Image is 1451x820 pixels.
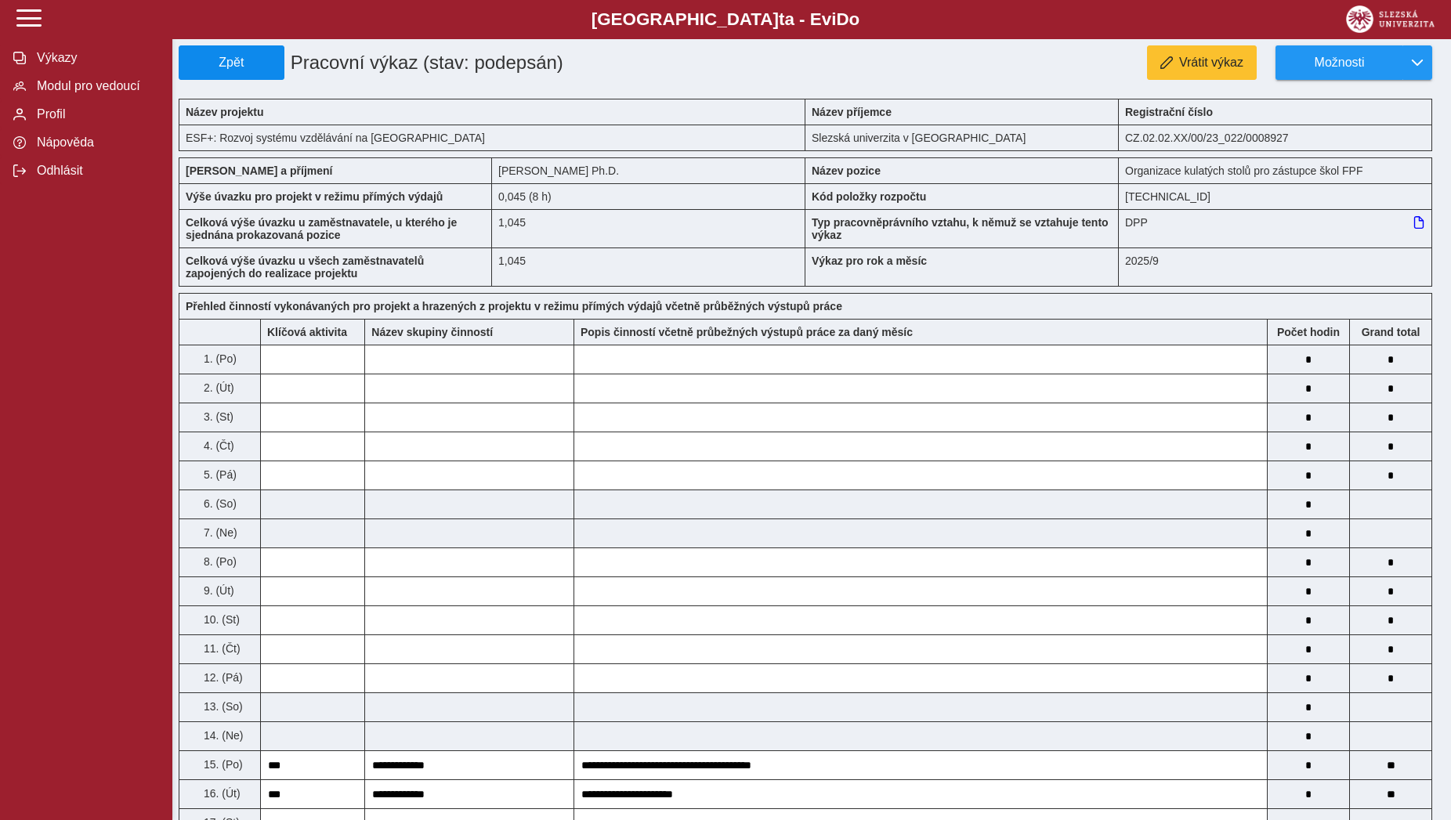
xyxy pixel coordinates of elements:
[1179,56,1243,70] span: Vrátit výkaz
[201,700,243,713] span: 13. (So)
[201,671,243,684] span: 12. (Pá)
[779,9,784,29] span: t
[805,125,1119,151] div: Slezská univerzita v [GEOGRAPHIC_DATA]
[1119,157,1432,183] div: Organizace kulatých stolů pro zástupce škol FPF
[201,526,237,539] span: 7. (Ne)
[836,9,849,29] span: D
[492,209,805,247] div: 1,045
[201,613,240,626] span: 10. (St)
[201,497,237,510] span: 6. (So)
[47,9,1404,30] b: [GEOGRAPHIC_DATA] a - Evi
[32,79,159,93] span: Modul pro vedoucí
[812,255,927,267] b: Výkaz pro rok a měsíc
[186,216,457,241] b: Celková výše úvazku u zaměstnavatele, u kterého je sjednána prokazovaná pozice
[201,439,234,452] span: 4. (Čt)
[1276,45,1402,80] button: Možnosti
[186,255,424,280] b: Celková výše úvazku u všech zaměstnavatelů zapojených do realizace projektu
[201,787,241,800] span: 16. (Út)
[201,729,244,742] span: 14. (Ne)
[186,106,264,118] b: Název projektu
[1268,326,1349,338] b: Počet hodin
[1119,183,1432,209] div: [TECHNICAL_ID]
[371,326,493,338] b: Název skupiny činností
[492,247,805,287] div: 1,045
[1147,45,1257,80] button: Vrátit výkaz
[186,190,443,203] b: Výše úvazku pro projekt v režimu přímých výdajů
[32,51,159,65] span: Výkazy
[201,584,234,597] span: 9. (Út)
[812,106,892,118] b: Název příjemce
[186,164,332,177] b: [PERSON_NAME] a příjmení
[1346,5,1435,33] img: logo_web_su.png
[186,56,277,70] span: Zpět
[849,9,860,29] span: o
[186,300,842,312] b: Přehled činností vykonávaných pro projekt a hrazených z projektu v režimu přímých výdajů včetně p...
[201,758,243,771] span: 15. (Po)
[1119,125,1432,151] div: CZ.02.02.XX/00/23_022/0008927
[812,164,881,177] b: Název pozice
[201,410,233,423] span: 3. (St)
[201,352,237,365] span: 1. (Po)
[201,555,237,568] span: 8. (Po)
[284,45,707,80] h1: Pracovní výkaz (stav: podepsán)
[201,642,241,655] span: 11. (Čt)
[1119,209,1432,247] div: DPP
[1119,247,1432,287] div: 2025/9
[1289,56,1390,70] span: Možnosti
[201,381,234,394] span: 2. (Út)
[1125,106,1213,118] b: Registrační číslo
[179,125,805,151] div: ESF+: Rozvoj systému vzdělávání na [GEOGRAPHIC_DATA]
[812,190,926,203] b: Kód položky rozpočtu
[492,157,805,183] div: [PERSON_NAME] Ph.D.
[32,164,159,178] span: Odhlásit
[179,45,284,80] button: Zpět
[581,326,913,338] b: Popis činností včetně průbežných výstupů práce za daný měsíc
[32,107,159,121] span: Profil
[1350,326,1431,338] b: Suma za den přes všechny výkazy
[32,135,159,150] span: Nápověda
[201,468,237,481] span: 5. (Pá)
[492,183,805,209] div: 0,36 h / den. 1,8 h / týden.
[812,216,1109,241] b: Typ pracovněprávního vztahu, k němuž se vztahuje tento výkaz
[267,326,347,338] b: Klíčová aktivita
